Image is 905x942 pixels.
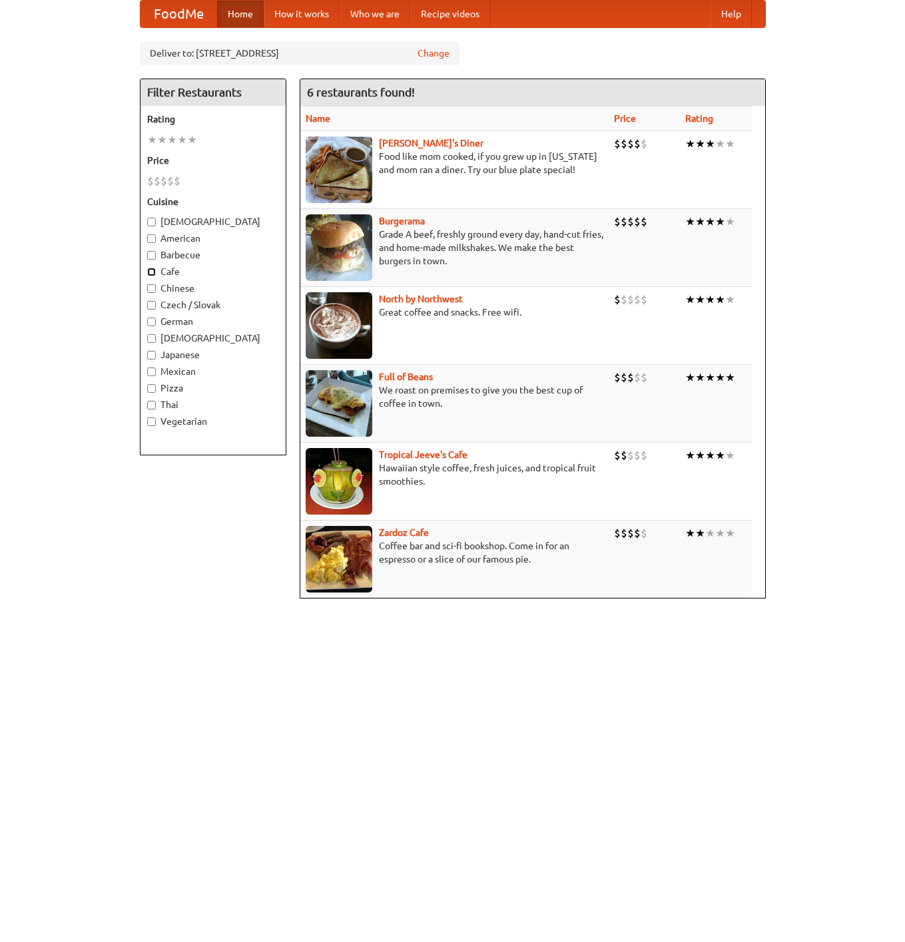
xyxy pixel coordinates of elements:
[147,284,156,293] input: Chinese
[167,132,177,147] li: ★
[187,132,197,147] li: ★
[705,136,715,151] li: ★
[306,306,603,319] p: Great coffee and snacks. Free wifi.
[634,136,641,151] li: $
[379,527,429,538] a: Zardoz Cafe
[306,150,603,176] p: Food like mom cooked, if you grew up in [US_STATE] and mom ran a diner. Try our blue plate special!
[306,526,372,592] img: zardoz.jpg
[695,136,705,151] li: ★
[306,539,603,566] p: Coffee bar and sci-fi bookshop. Come in for an espresso or a slice of our famous pie.
[147,318,156,326] input: German
[621,292,627,307] li: $
[641,136,647,151] li: $
[147,334,156,343] input: [DEMOGRAPHIC_DATA]
[725,370,735,385] li: ★
[621,526,627,541] li: $
[621,136,627,151] li: $
[695,214,705,229] li: ★
[147,351,156,359] input: Japanese
[306,113,330,124] a: Name
[306,461,603,488] p: Hawaiian style coffee, fresh juices, and tropical fruit smoothies.
[379,449,467,460] a: Tropical Jeeve's Cafe
[264,1,340,27] a: How it works
[147,381,279,395] label: Pizza
[379,216,425,226] a: Burgerama
[147,384,156,393] input: Pizza
[695,526,705,541] li: ★
[157,132,167,147] li: ★
[147,195,279,208] h5: Cuisine
[715,292,725,307] li: ★
[147,113,279,126] h5: Rating
[147,132,157,147] li: ★
[410,1,490,27] a: Recipe videos
[705,448,715,463] li: ★
[705,370,715,385] li: ★
[141,1,217,27] a: FoodMe
[705,526,715,541] li: ★
[306,136,372,203] img: sallys.jpg
[685,136,695,151] li: ★
[705,292,715,307] li: ★
[147,215,279,228] label: [DEMOGRAPHIC_DATA]
[147,268,156,276] input: Cafe
[147,398,279,411] label: Thai
[641,292,647,307] li: $
[715,448,725,463] li: ★
[379,138,483,148] a: [PERSON_NAME]'s Diner
[147,174,154,188] li: $
[685,292,695,307] li: ★
[634,448,641,463] li: $
[614,136,621,151] li: $
[141,79,286,106] h4: Filter Restaurants
[627,136,634,151] li: $
[147,265,279,278] label: Cafe
[627,370,634,385] li: $
[147,282,279,295] label: Chinese
[634,526,641,541] li: $
[614,526,621,541] li: $
[711,1,752,27] a: Help
[614,292,621,307] li: $
[379,371,433,382] a: Full of Beans
[614,214,621,229] li: $
[685,214,695,229] li: ★
[147,234,156,243] input: American
[154,174,160,188] li: $
[634,214,641,229] li: $
[725,448,735,463] li: ★
[641,448,647,463] li: $
[306,214,372,281] img: burgerama.jpg
[147,248,279,262] label: Barbecue
[695,448,705,463] li: ★
[641,370,647,385] li: $
[177,132,187,147] li: ★
[379,294,463,304] a: North by Northwest
[715,526,725,541] li: ★
[695,370,705,385] li: ★
[685,448,695,463] li: ★
[147,417,156,426] input: Vegetarian
[306,383,603,410] p: We roast on premises to give you the best cup of coffee in town.
[634,292,641,307] li: $
[641,526,647,541] li: $
[627,292,634,307] li: $
[174,174,180,188] li: $
[627,214,634,229] li: $
[306,228,603,268] p: Grade A beef, freshly ground every day, hand-cut fries, and home-made milkshakes. We make the bes...
[614,448,621,463] li: $
[306,292,372,359] img: north.jpg
[147,232,279,245] label: American
[621,214,627,229] li: $
[715,370,725,385] li: ★
[715,136,725,151] li: ★
[614,113,636,124] a: Price
[147,367,156,376] input: Mexican
[147,301,156,310] input: Czech / Slovak
[621,370,627,385] li: $
[641,214,647,229] li: $
[685,526,695,541] li: ★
